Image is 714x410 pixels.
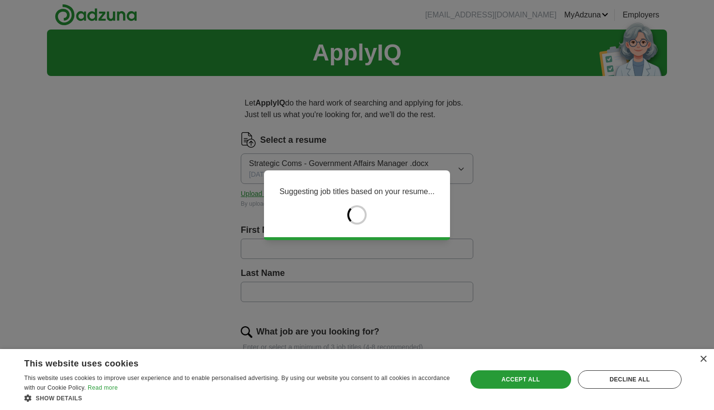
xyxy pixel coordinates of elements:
span: This website uses cookies to improve user experience and to enable personalised advertising. By u... [24,375,450,391]
span: Show details [36,395,82,402]
div: Decline all [578,370,682,389]
div: Show details [24,393,454,403]
div: This website uses cookies [24,355,430,369]
div: Accept all [470,370,571,389]
a: Read more, opens a new window [88,384,118,391]
div: Close [699,356,707,363]
p: Suggesting job titles based on your resume... [279,186,435,197]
